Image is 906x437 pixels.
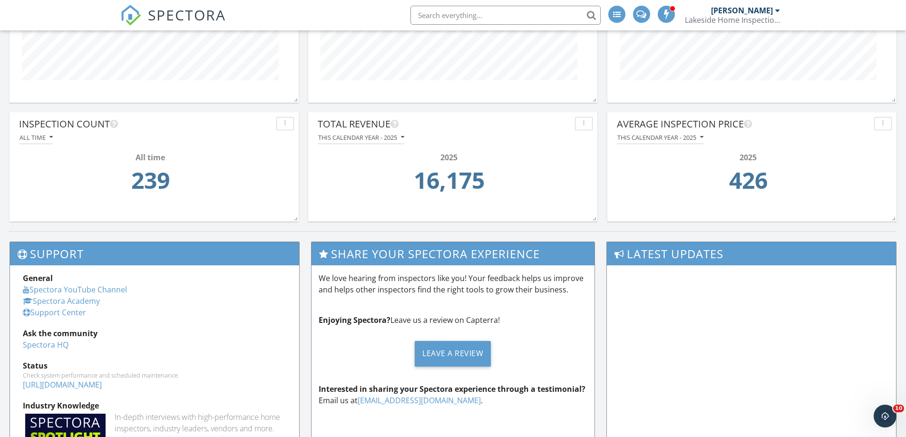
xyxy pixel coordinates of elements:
h3: Support [10,242,299,265]
button: This calendar year - 2025 [617,131,704,144]
div: 2025 [620,152,877,163]
div: This calendar year - 2025 [617,134,703,141]
div: [PERSON_NAME] [711,6,773,15]
div: Industry Knowledge [23,400,286,411]
p: We love hearing from inspectors like you! Your feedback helps us improve and helps other inspecto... [319,272,588,295]
button: All time [19,131,53,144]
div: Status [23,360,286,371]
iframe: Intercom live chat [874,405,896,427]
strong: Interested in sharing your Spectora experience through a testimonial? [319,384,585,394]
a: Spectora Academy [23,296,100,306]
strong: General [23,273,53,283]
div: 2025 [321,152,577,163]
a: Support Center [23,307,86,318]
h3: Share Your Spectora Experience [312,242,595,265]
div: This calendar year - 2025 [318,134,404,141]
td: 239 [22,163,279,203]
div: Inspection Count [19,117,273,131]
h3: Latest Updates [607,242,896,265]
img: The Best Home Inspection Software - Spectora [120,5,141,26]
input: Search everything... [410,6,601,25]
a: Spectora YouTube Channel [23,284,127,295]
a: Leave a Review [319,333,588,374]
button: This calendar year - 2025 [318,131,405,144]
strong: Enjoying Spectora? [319,315,390,325]
div: All time [19,134,53,141]
div: Lakeside Home Inspections [685,15,780,25]
a: [EMAIL_ADDRESS][DOMAIN_NAME] [358,395,481,406]
p: Leave us a review on Capterra! [319,314,588,326]
a: Spectora HQ [23,340,68,350]
td: 16175.0 [321,163,577,203]
div: All time [22,152,279,163]
div: Ask the community [23,328,286,339]
a: SPECTORA [120,13,226,33]
span: SPECTORA [148,5,226,25]
p: Email us at . [319,383,588,406]
td: 425.66 [620,163,877,203]
span: 10 [893,405,904,412]
div: Average Inspection Price [617,117,870,131]
div: Total Revenue [318,117,571,131]
div: Check system performance and scheduled maintenance. [23,371,286,379]
a: [URL][DOMAIN_NAME] [23,379,102,390]
div: Leave a Review [415,341,491,367]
